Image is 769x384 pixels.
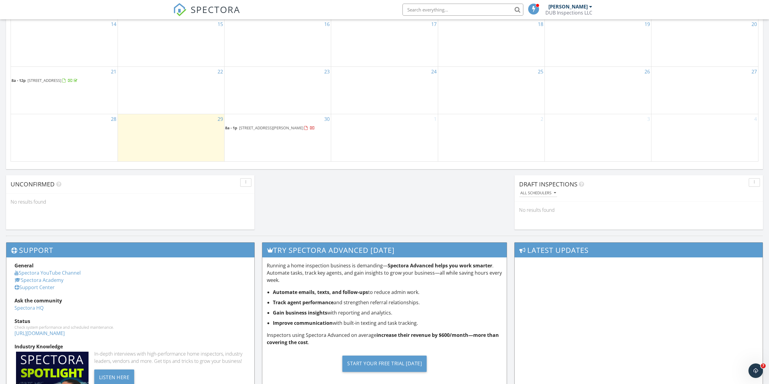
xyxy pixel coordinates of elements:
a: Go to September 28, 2025 [110,114,118,124]
button: All schedulers [519,189,557,197]
span: [STREET_ADDRESS] [27,78,61,83]
a: Go to September 23, 2025 [323,67,331,76]
div: Message content [11,9,92,30]
span: Draft Inspections [519,180,577,188]
td: Go to September 29, 2025 [118,114,224,161]
a: Go to September 21, 2025 [110,67,118,76]
a: Go to September 17, 2025 [430,19,438,29]
div: Start Your Free Trial [DATE] [342,356,427,372]
strong: Track agent performance [273,299,334,306]
a: Go to September 16, 2025 [323,19,331,29]
a: Go to September 24, 2025 [430,67,438,76]
td: Go to October 4, 2025 [651,114,758,161]
td: Go to September 16, 2025 [225,19,331,67]
td: Go to September 22, 2025 [118,67,224,114]
li: to reduce admin work. [273,289,502,296]
td: Go to September 24, 2025 [331,67,438,114]
a: Go to September 30, 2025 [323,114,331,124]
h3: Try spectora advanced [DATE] [262,243,507,257]
strong: Gain business insights [273,309,327,316]
span: 8a - 1p [225,125,237,131]
a: Go to October 3, 2025 [646,114,651,124]
a: Go to September 18, 2025 [537,19,544,29]
div: Ask the community [15,297,246,304]
a: Go to September 19, 2025 [643,19,651,29]
span: [STREET_ADDRESS][PERSON_NAME] [239,125,303,131]
a: Go to September 22, 2025 [216,67,224,76]
a: Go to September 15, 2025 [216,19,224,29]
span: Unconfirmed [11,180,55,188]
td: Go to September 27, 2025 [651,67,758,114]
a: SPECTORA [173,8,240,21]
div: Check system performance and scheduled maintenance. [15,325,246,330]
td: Go to October 1, 2025 [331,114,438,161]
p: Inspectors using Spectora Advanced on average . [267,331,502,346]
p: Running a home inspection business is demanding— . Automate tasks, track key agents, and gain ins... [267,262,502,284]
a: Go to September 27, 2025 [750,67,758,76]
a: Go to October 4, 2025 [753,114,758,124]
div: Are you finding everything you need as you're looking around? 👀 [11,18,92,30]
a: 8a - 12p [STREET_ADDRESS] [11,77,117,84]
a: 8a - 1p [STREET_ADDRESS][PERSON_NAME] [225,124,330,132]
td: Go to September 28, 2025 [11,114,118,161]
td: Go to October 3, 2025 [544,114,651,161]
div: Status [15,318,246,325]
button: Quick reply: Start a Free Trial [3,43,46,54]
li: with reporting and analytics. [273,309,502,316]
td: Go to September 19, 2025 [544,19,651,67]
td: Go to September 20, 2025 [651,19,758,67]
div: DUB Inspections LLC [545,10,592,16]
a: Spectora HQ [15,305,44,311]
td: Go to October 2, 2025 [438,114,544,161]
button: Quick reply: Learn the Software [47,43,97,54]
strong: Automate emails, texts, and follow-ups [273,289,368,295]
span: SPECTORA [191,3,240,16]
p: Message from Fin AI Agent, sent 6w ago [11,31,92,37]
div: In-depth interviews with high-performance home inspectors, industry leaders, vendors and more. Ge... [94,350,246,365]
span: 7 [761,363,766,368]
span: 8a - 12p [11,78,26,83]
h3: Support [6,243,254,257]
td: Go to September 30, 2025 [225,114,331,161]
h3: Latest Updates [515,243,763,257]
a: Start Your Free Trial [DATE] [267,351,502,376]
strong: General [15,262,34,269]
td: Go to September 26, 2025 [544,67,651,114]
td: Go to September 14, 2025 [11,19,118,67]
a: Spectora Academy [15,277,63,283]
a: Go to September 14, 2025 [110,19,118,29]
button: Quick reply: Talk to our Sales Team [40,56,97,67]
strong: increase their revenue by $600/month—more than covering the cost [267,332,499,346]
a: Go to September 26, 2025 [643,67,651,76]
a: Go to September 20, 2025 [750,19,758,29]
td: Go to September 15, 2025 [118,19,224,67]
div: No results found [6,194,254,210]
a: Spectora YouTube Channel [15,269,81,276]
td: Go to September 18, 2025 [438,19,544,67]
a: [URL][DOMAIN_NAME] [15,330,65,337]
div: [PERSON_NAME] [548,4,588,10]
img: The Best Home Inspection Software - Spectora [173,3,186,16]
a: Listen Here [94,374,134,380]
iframe: Intercom live chat [748,363,763,378]
a: Go to September 25, 2025 [537,67,544,76]
strong: Improve communication [273,320,333,326]
td: Go to September 17, 2025 [331,19,438,67]
td: Go to September 23, 2025 [225,67,331,114]
li: with built-in texting and task tracking. [273,319,502,327]
div: Industry Knowledge [15,343,246,350]
a: Support Center [15,284,55,291]
div: All schedulers [520,191,556,195]
div: No results found [515,202,763,218]
td: Go to September 21, 2025 [11,67,118,114]
a: Go to October 2, 2025 [539,114,544,124]
td: Go to September 25, 2025 [438,67,544,114]
a: 8a - 12p [STREET_ADDRESS] [11,78,79,83]
a: Go to September 29, 2025 [216,114,224,124]
a: Go to October 1, 2025 [433,114,438,124]
li: and strengthen referral relationships. [273,299,502,306]
strong: Spectora Advanced helps you work smarter [388,262,492,269]
input: Search everything... [402,4,523,16]
div: Hey there! [11,9,92,15]
a: 8a - 1p [STREET_ADDRESS][PERSON_NAME] [225,125,315,131]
